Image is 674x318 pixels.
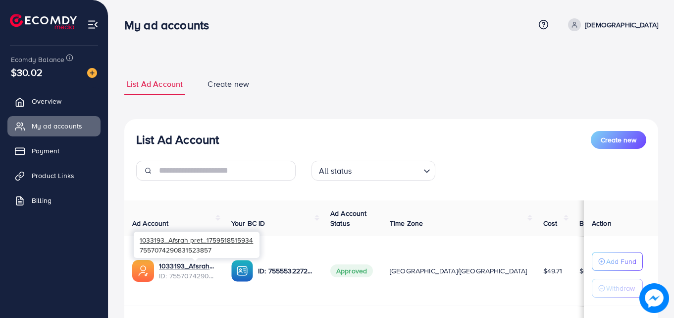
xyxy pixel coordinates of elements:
[87,68,97,78] img: image
[543,266,563,276] span: $49.71
[7,116,101,136] a: My ad accounts
[127,78,183,90] span: List Ad Account
[564,18,658,31] a: [DEMOGRAPHIC_DATA]
[543,218,558,228] span: Cost
[32,171,74,181] span: Product Links
[601,135,636,145] span: Create new
[32,195,52,205] span: Billing
[390,266,527,276] span: [GEOGRAPHIC_DATA]/[GEOGRAPHIC_DATA]
[132,218,169,228] span: Ad Account
[7,191,101,210] a: Billing
[592,252,643,271] button: Add Fund
[159,261,215,271] a: 1033193_Afsrah pret_1759518515934
[330,208,367,228] span: Ad Account Status
[10,14,77,29] img: logo
[11,65,43,79] span: $30.02
[124,18,217,32] h3: My ad accounts
[32,146,59,156] span: Payment
[7,166,101,186] a: Product Links
[11,55,64,64] span: Ecomdy Balance
[355,162,419,178] input: Search for option
[390,218,423,228] span: Time Zone
[311,161,435,181] div: Search for option
[132,260,154,282] img: ic-ads-acc.e4c84228.svg
[7,141,101,161] a: Payment
[258,265,314,277] p: ID: 7555532272074784776
[136,132,219,147] h3: List Ad Account
[592,279,643,298] button: Withdraw
[87,19,99,30] img: menu
[159,271,215,281] span: ID: 7557074290831523857
[7,91,101,111] a: Overview
[592,218,612,228] span: Action
[606,282,635,294] p: Withdraw
[140,235,253,245] span: 1033193_Afsrah pret_1759518515934
[134,232,259,258] div: 7557074290831523857
[231,218,265,228] span: Your BC ID
[330,264,373,277] span: Approved
[32,121,82,131] span: My ad accounts
[640,284,669,313] img: image
[32,96,61,106] span: Overview
[231,260,253,282] img: ic-ba-acc.ded83a64.svg
[591,131,646,149] button: Create new
[606,255,636,267] p: Add Fund
[207,78,249,90] span: Create new
[585,19,658,31] p: [DEMOGRAPHIC_DATA]
[317,164,354,178] span: All status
